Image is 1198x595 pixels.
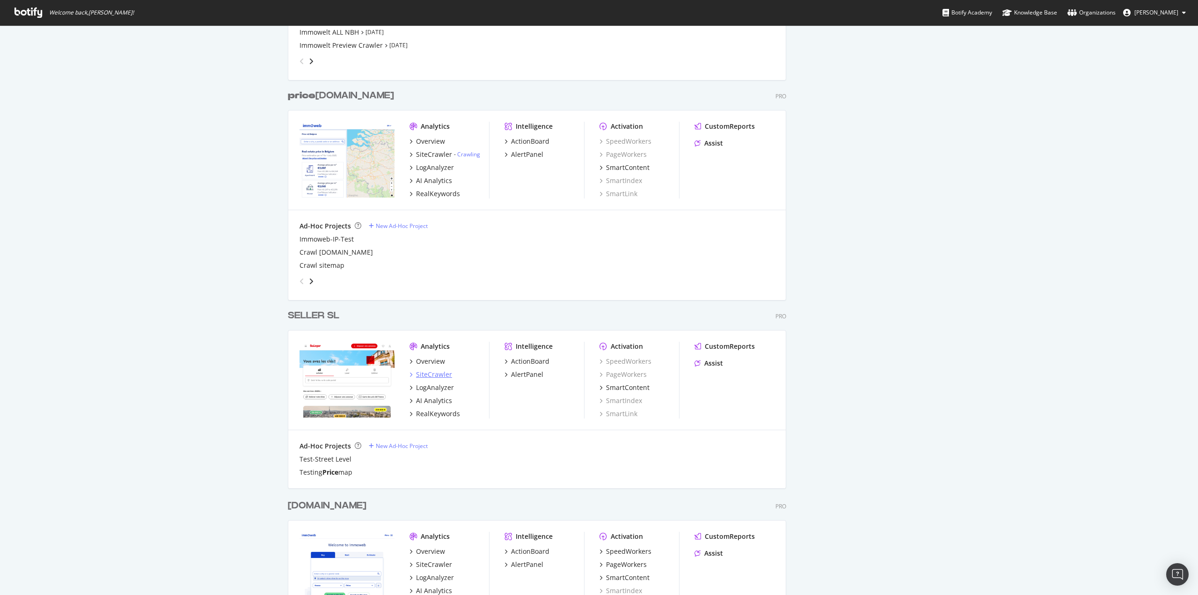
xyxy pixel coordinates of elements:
a: SmartIndex [599,176,642,185]
div: SiteCrawler [416,150,452,159]
div: Botify Academy [942,8,992,17]
a: [DOMAIN_NAME] [288,499,370,513]
div: LogAnalyzer [416,573,454,582]
a: SpeedWorkers [599,357,651,366]
a: Immowelt Preview Crawler [299,41,383,50]
div: LogAnalyzer [416,163,454,172]
a: ActionBoard [504,137,549,146]
div: ActionBoard [511,137,549,146]
div: Overview [416,547,445,556]
div: Organizations [1067,8,1116,17]
div: Testing map [299,468,352,477]
div: ActionBoard [511,547,549,556]
a: AlertPanel [504,560,543,569]
a: CustomReports [694,122,755,131]
a: Immowelt ALL NBH [299,28,359,37]
a: Overview [409,547,445,556]
a: Overview [409,357,445,366]
div: Crawl sitemap [299,261,344,270]
a: PageWorkers [599,150,647,159]
button: [PERSON_NAME] [1116,5,1193,20]
a: Overview [409,137,445,146]
a: [DATE] [365,28,384,36]
div: Pro [775,92,786,100]
a: Assist [694,359,723,368]
div: New Ad-Hoc Project [376,442,428,450]
div: Assist [704,139,723,148]
img: seloger.com/prix-de-l-immo/ [299,342,394,418]
b: price [288,91,315,100]
div: Analytics [421,122,450,131]
div: AlertPanel [511,560,543,569]
div: Intelligence [516,342,553,351]
a: SmartContent [599,573,650,582]
a: SmartLink [599,409,637,419]
div: Overview [416,357,445,366]
a: CustomReports [694,532,755,541]
a: TestingPricemap [299,468,352,477]
div: CustomReports [705,342,755,351]
div: ActionBoard [511,357,549,366]
a: Assist [694,549,723,558]
div: Ad-Hoc Projects [299,441,351,451]
div: SmartContent [606,573,650,582]
div: AI Analytics [416,396,452,405]
div: PageWorkers [606,560,647,569]
a: SmartIndex [599,396,642,405]
a: Immoweb-IP-Test [299,235,354,244]
div: AlertPanel [511,370,543,379]
div: Open Intercom Messenger [1166,563,1189,586]
a: ActionBoard [504,357,549,366]
a: LogAnalyzer [409,163,454,172]
div: angle-right [308,277,314,286]
div: Knowledge Base [1002,8,1057,17]
a: SiteCrawler [409,560,452,569]
div: New Ad-Hoc Project [376,222,428,230]
div: angle-left [296,274,308,289]
img: price.immoweb.be [299,122,394,198]
div: Activation [611,342,643,351]
a: AlertPanel [504,370,543,379]
a: [DATE] [389,41,408,49]
div: Pro [775,312,786,320]
div: Analytics [421,532,450,541]
a: LogAnalyzer [409,383,454,392]
div: Activation [611,532,643,541]
div: AI Analytics [416,176,452,185]
span: Lukas MÄNNL [1134,8,1178,16]
a: SELLER SL [288,309,343,323]
div: angle-right [308,57,314,66]
div: SELLER SL [288,309,339,323]
div: SiteCrawler [416,370,452,379]
div: - [454,150,480,158]
div: PageWorkers [599,370,647,379]
a: Test-Street Level [299,455,351,464]
div: RealKeywords [416,409,460,419]
a: Crawl [DOMAIN_NAME] [299,248,373,257]
div: Ad-Hoc Projects [299,221,351,231]
a: AI Analytics [409,396,452,405]
a: SpeedWorkers [599,547,651,556]
div: SpeedWorkers [599,137,651,146]
a: ActionBoard [504,547,549,556]
a: LogAnalyzer [409,573,454,582]
div: Activation [611,122,643,131]
a: New Ad-Hoc Project [369,222,428,230]
a: CustomReports [694,342,755,351]
div: SmartContent [606,163,650,172]
div: angle-left [296,54,308,69]
a: SmartLink [599,189,637,198]
div: AlertPanel [511,150,543,159]
span: Welcome back, [PERSON_NAME] ! [49,9,134,16]
div: Pro [775,502,786,510]
a: SmartContent [599,383,650,392]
